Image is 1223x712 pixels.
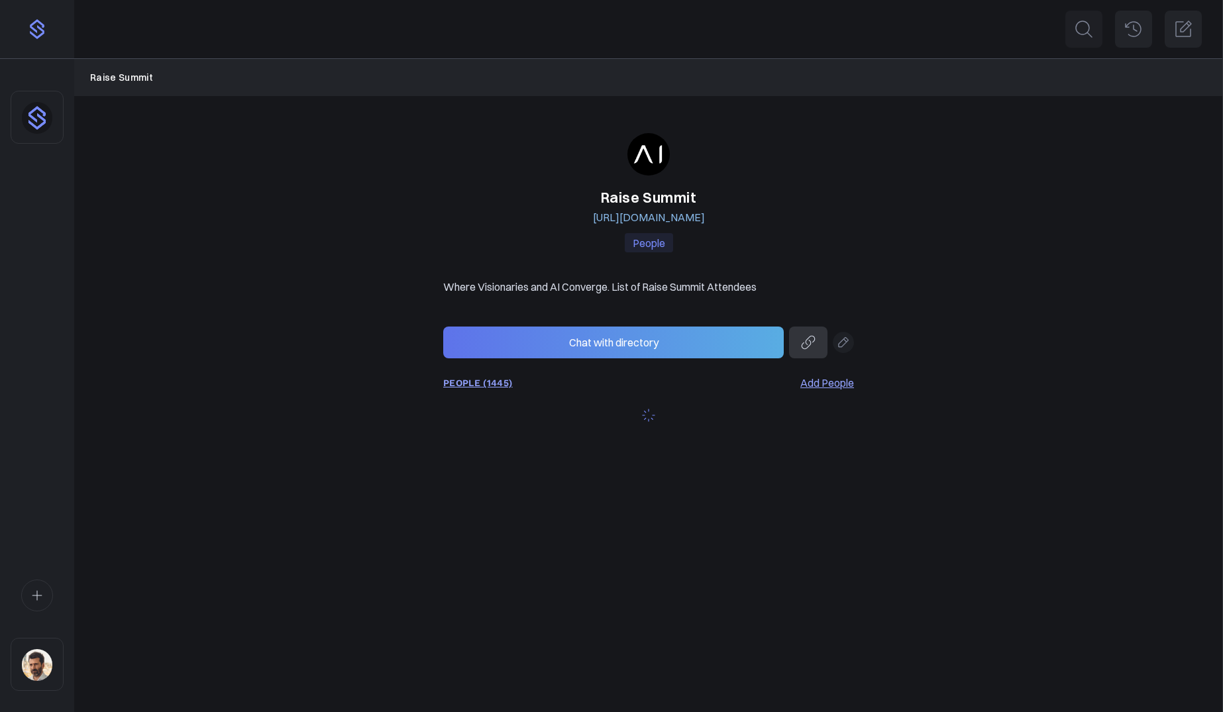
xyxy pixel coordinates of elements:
nav: Breadcrumb [90,70,1207,85]
img: sqr4epb0z8e5jm577i6jxqftq3ng [22,649,52,681]
p: People [625,233,673,252]
img: dhnou9yomun9587rl8johsq6w6vr [22,102,52,134]
p: Where Visionaries and AI Converge. List of Raise Summit Attendees [443,279,854,295]
a: [URL][DOMAIN_NAME] [593,211,705,224]
a: Add People [800,375,854,391]
img: skpjks9cul1iqpbcjl4313d98ve6 [627,133,670,176]
a: Raise Summit [90,70,153,85]
button: Chat with directory [443,327,784,358]
img: purple-logo-f4f985042447f6d3a21d9d2f6d8e0030207d587b440d52f708815e5968048218.png [27,19,48,40]
a: PEOPLE (1445) [443,378,513,388]
h1: Raise Summit [443,186,854,209]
